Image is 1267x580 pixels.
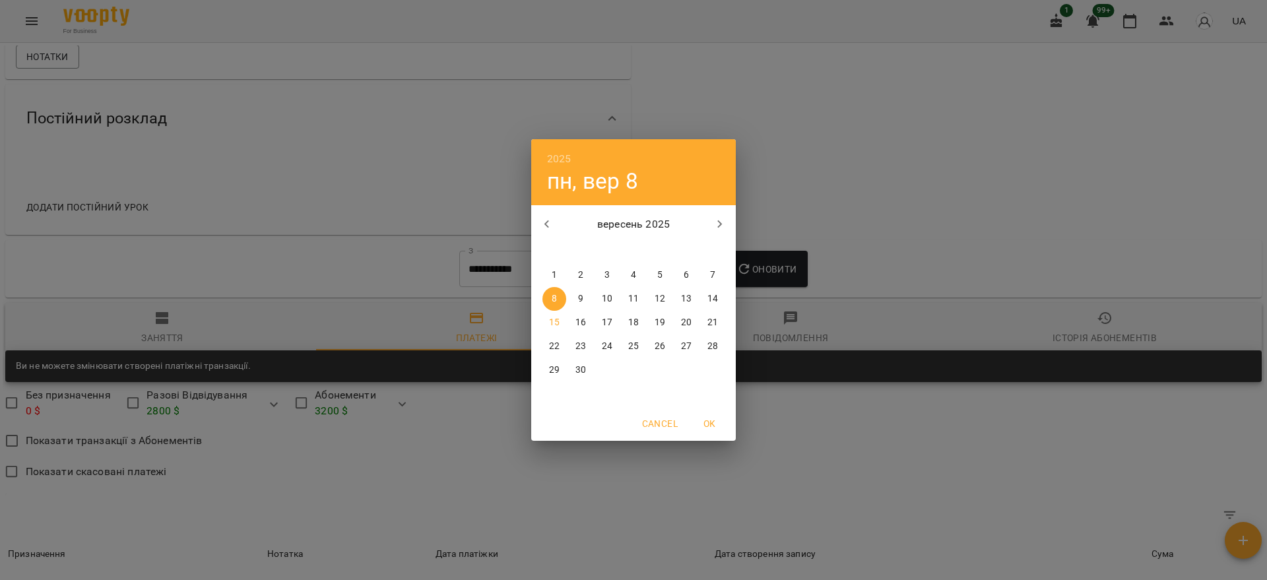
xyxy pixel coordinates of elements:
[701,311,725,335] button: 21
[595,311,619,335] button: 17
[681,292,692,306] p: 13
[648,335,672,358] button: 26
[542,335,566,358] button: 22
[569,243,593,257] span: вт
[569,263,593,287] button: 2
[575,316,586,329] p: 16
[648,243,672,257] span: пт
[542,358,566,382] button: 29
[657,269,663,282] p: 5
[628,340,639,353] p: 25
[674,287,698,311] button: 13
[655,340,665,353] p: 26
[628,292,639,306] p: 11
[688,412,731,435] button: OK
[707,292,718,306] p: 14
[563,216,705,232] p: вересень 2025
[595,335,619,358] button: 24
[595,243,619,257] span: ср
[642,416,678,432] span: Cancel
[701,263,725,287] button: 7
[602,292,612,306] p: 10
[631,269,636,282] p: 4
[547,168,638,195] button: пн, вер 8
[674,311,698,335] button: 20
[701,287,725,311] button: 14
[549,316,560,329] p: 15
[707,340,718,353] p: 28
[637,412,683,435] button: Cancel
[542,287,566,311] button: 8
[701,243,725,257] span: нд
[648,263,672,287] button: 5
[674,335,698,358] button: 27
[681,340,692,353] p: 27
[578,269,583,282] p: 2
[602,316,612,329] p: 17
[694,416,725,432] span: OK
[628,316,639,329] p: 18
[575,340,586,353] p: 23
[578,292,583,306] p: 9
[547,150,571,168] button: 2025
[569,358,593,382] button: 30
[549,364,560,377] p: 29
[569,335,593,358] button: 23
[622,287,645,311] button: 11
[569,287,593,311] button: 9
[622,311,645,335] button: 18
[622,243,645,257] span: чт
[710,269,715,282] p: 7
[549,340,560,353] p: 22
[707,316,718,329] p: 21
[552,269,557,282] p: 1
[602,340,612,353] p: 24
[674,243,698,257] span: сб
[575,364,586,377] p: 30
[648,311,672,335] button: 19
[622,335,645,358] button: 25
[655,292,665,306] p: 12
[648,287,672,311] button: 12
[542,263,566,287] button: 1
[701,335,725,358] button: 28
[595,263,619,287] button: 3
[604,269,610,282] p: 3
[674,263,698,287] button: 6
[569,311,593,335] button: 16
[622,263,645,287] button: 4
[684,269,689,282] p: 6
[681,316,692,329] p: 20
[552,292,557,306] p: 8
[542,311,566,335] button: 15
[655,316,665,329] p: 19
[595,287,619,311] button: 10
[542,243,566,257] span: пн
